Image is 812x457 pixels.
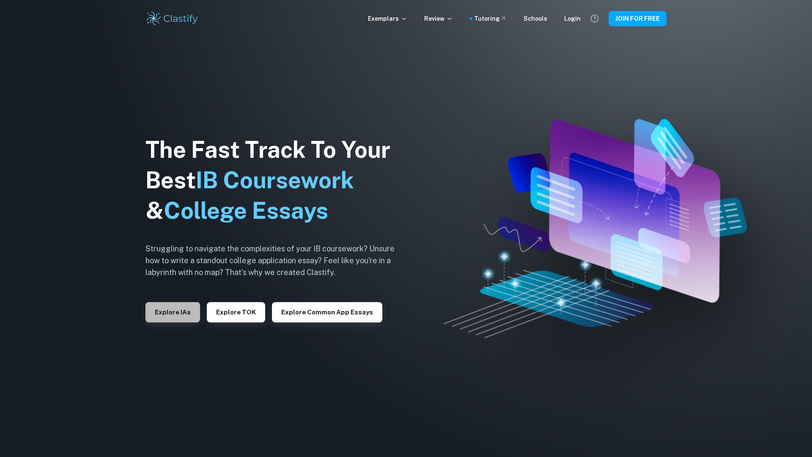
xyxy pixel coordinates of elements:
[272,302,382,322] button: Explore Common App essays
[145,10,199,27] img: Clastify logo
[145,243,408,278] h6: Struggling to navigate the complexities of your IB coursework? Unsure how to write a standout col...
[145,135,408,226] h1: The Fast Track To Your Best &
[474,14,507,23] a: Tutoring
[207,308,265,316] a: Explore TOK
[368,14,407,23] p: Exemplars
[424,14,453,23] p: Review
[444,119,747,338] img: Clastify hero
[564,14,581,23] a: Login
[145,308,200,316] a: Explore IAs
[164,197,328,224] span: College Essays
[524,14,547,23] a: Schools
[145,302,200,322] button: Explore IAs
[272,308,382,316] a: Explore Common App essays
[207,302,265,322] button: Explore TOK
[587,11,602,26] button: Help and Feedback
[196,167,354,193] span: IB Coursework
[609,11,667,26] button: JOIN FOR FREE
